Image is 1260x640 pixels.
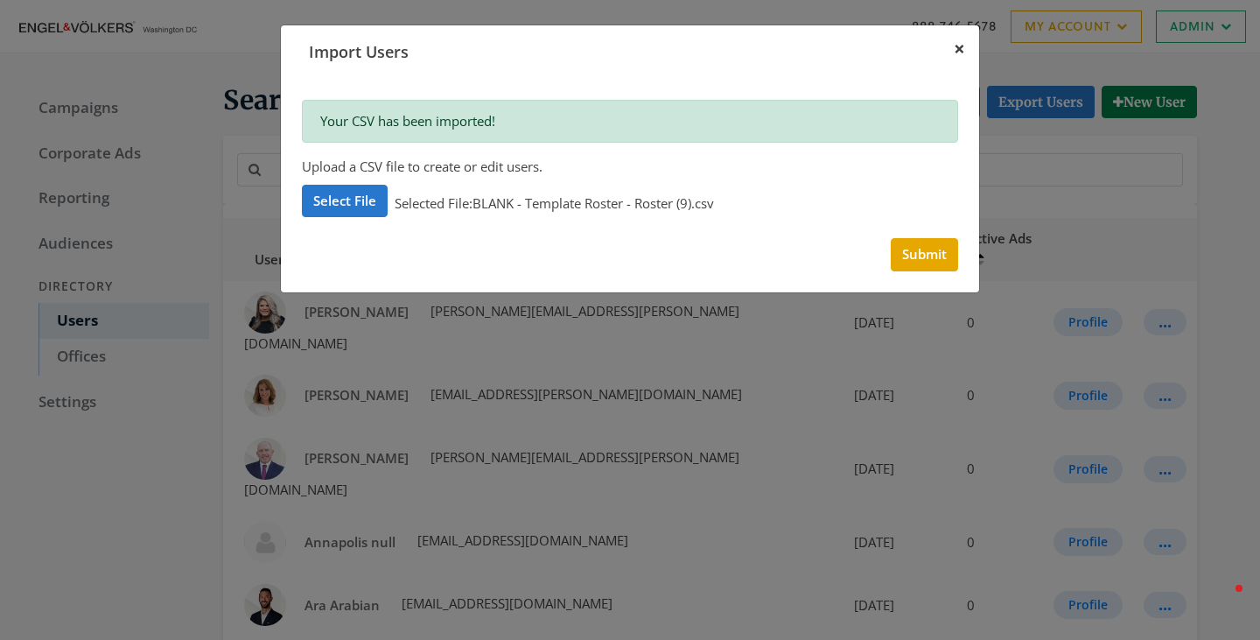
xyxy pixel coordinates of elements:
button: Submit [891,238,958,271]
div: Upload a CSV file to create or edit users. [302,100,958,224]
span: × [954,35,965,62]
iframe: Intercom live chat [1200,580,1242,622]
span: Import Users [295,27,409,62]
label: Select File [302,185,388,217]
div: Your CSV has been imported! [302,100,958,143]
button: Close [940,25,979,74]
span: Selected file [395,194,714,212]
